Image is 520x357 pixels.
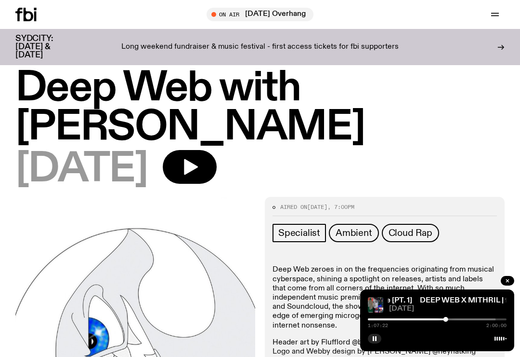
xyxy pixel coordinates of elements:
[389,228,432,238] span: Cloud Rap
[486,323,507,328] span: 2:00:00
[307,203,327,211] span: [DATE]
[273,224,326,242] a: Specialist
[187,297,412,304] a: DEEP WEB X MITHRIL | feat. s280f, Litvrgy & Shapednoise [PT. 1]
[280,203,307,211] span: Aired on
[207,8,313,21] button: On Air[DATE] Overhang
[273,265,497,330] p: Deep Web zeroes in on the frequencies originating from musical cyberspace, shining a spotlight on...
[327,203,354,211] span: , 7:00pm
[336,228,372,238] span: Ambient
[278,228,320,238] span: Specialist
[15,69,505,147] h1: Deep Web with [PERSON_NAME]
[273,338,497,357] p: Header art by Flufflord @blushh.fka.flufflord Logo and Webby design by [PERSON_NAME] @heynatking
[15,150,147,189] span: [DATE]
[382,224,439,242] a: Cloud Rap
[389,305,507,313] span: [DATE]
[15,35,77,59] h3: SYDCITY: [DATE] & [DATE]
[368,323,388,328] span: 1:07:22
[121,43,399,52] p: Long weekend fundraiser & music festival - first access tickets for fbi supporters
[329,224,379,242] a: Ambient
